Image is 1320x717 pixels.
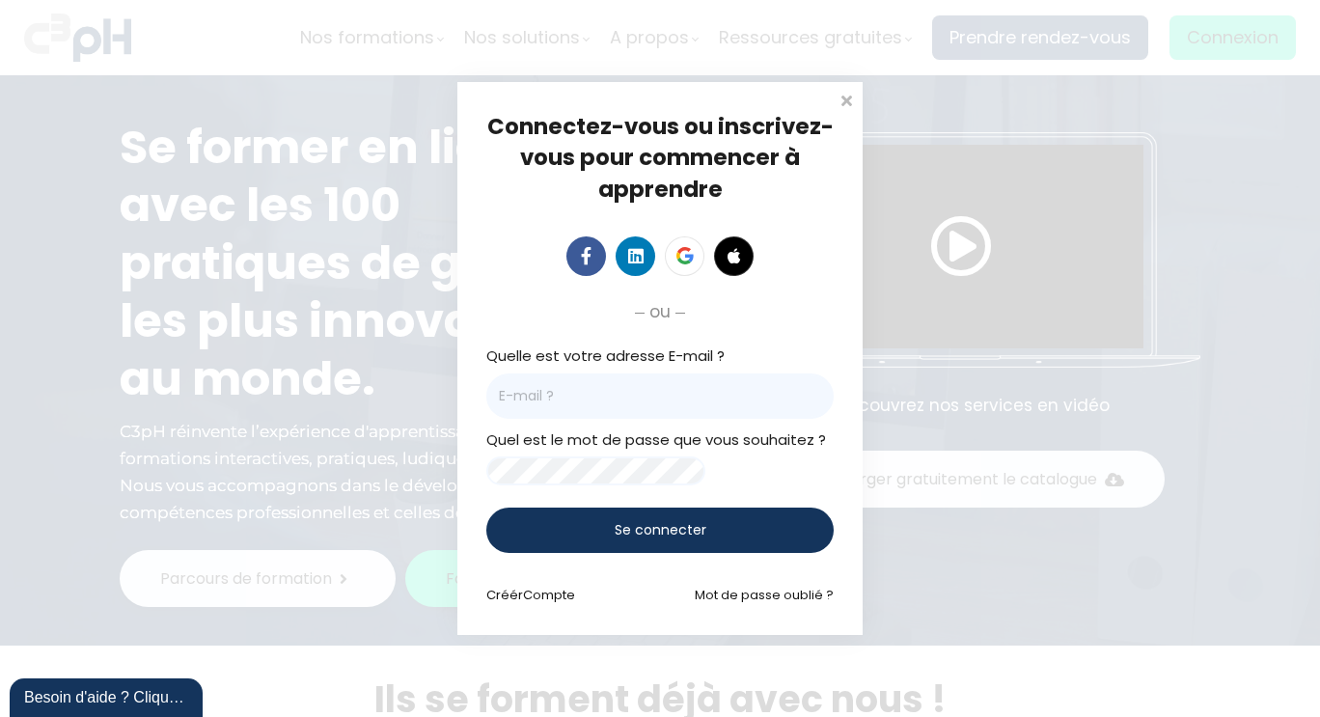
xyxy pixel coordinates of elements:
span: ou [649,298,671,325]
input: E-mail ? [486,373,834,419]
span: Compte [523,586,575,604]
iframe: chat widget [10,675,206,717]
a: Mot de passe oublié ? [695,586,834,604]
span: Se connecter [615,520,706,540]
span: Connectez-vous ou inscrivez-vous pour commencer à apprendre [487,111,834,204]
a: CréérCompte [486,586,575,604]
